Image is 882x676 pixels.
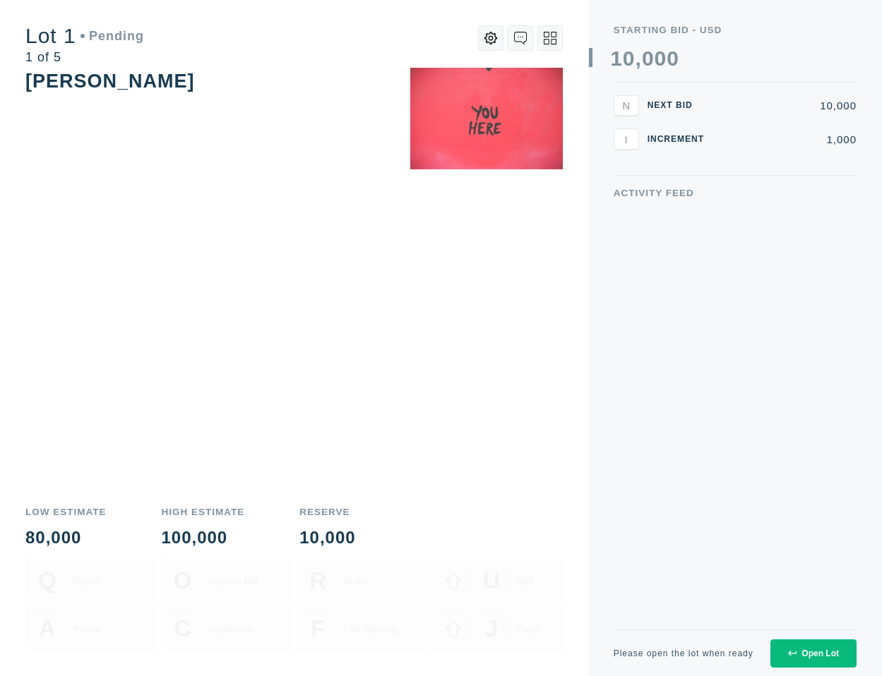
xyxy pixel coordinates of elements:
span: I [625,133,628,145]
div: Next Bid [648,101,711,109]
div: 0 [642,48,655,69]
div: 80,000 [25,529,107,546]
div: Reserve [299,507,355,517]
div: 0 [623,48,636,69]
div: 1 [610,48,623,69]
div: 10,000 [720,100,857,111]
div: [PERSON_NAME] [25,71,195,92]
button: I [614,128,639,150]
div: Open Lot [788,648,839,658]
div: Starting Bid - USD [614,25,857,35]
div: Activity Feed [614,188,857,198]
div: 1 of 5 [25,51,144,64]
span: N [622,99,630,111]
button: Open Lot [770,639,857,668]
div: 0 [655,48,667,69]
div: Pending [81,30,144,42]
div: 10,000 [299,529,355,546]
div: 0 [667,48,679,69]
button: N [614,95,639,116]
div: Please open the lot when ready [614,649,753,658]
div: , [636,48,642,260]
div: Lot 1 [25,25,144,47]
div: 1,000 [720,134,857,145]
div: Low Estimate [25,507,107,517]
div: Increment [648,135,711,143]
div: 100,000 [161,529,244,546]
div: High Estimate [161,507,244,517]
